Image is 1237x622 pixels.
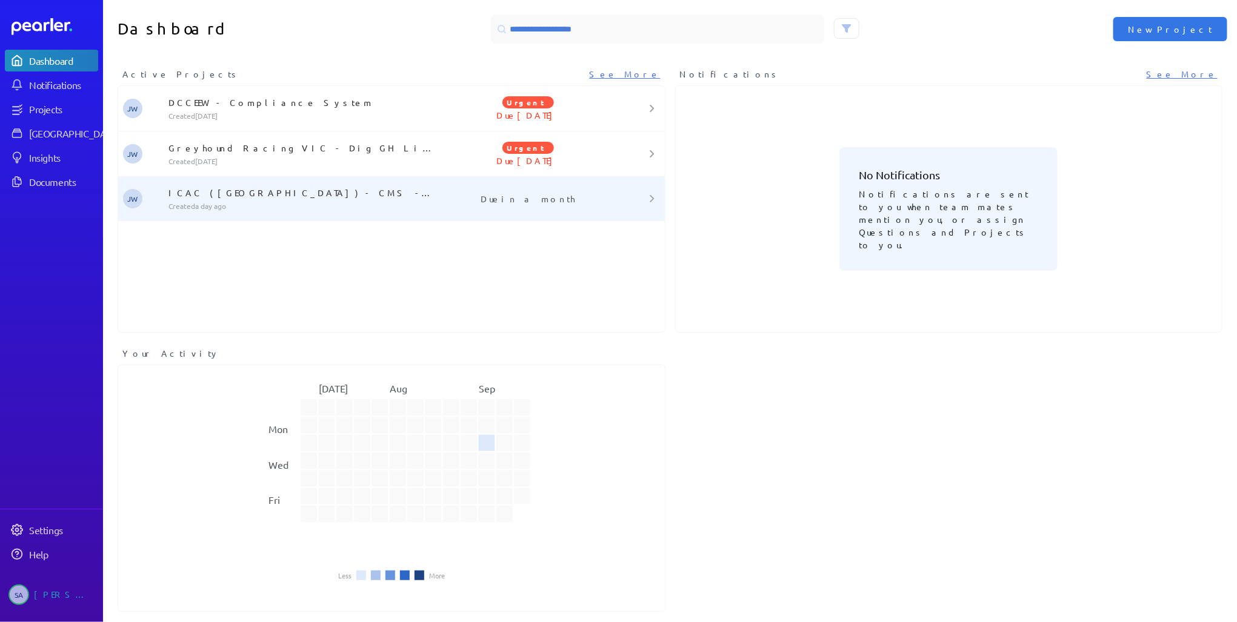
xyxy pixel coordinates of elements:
[338,572,352,579] li: Less
[5,543,98,565] a: Help
[122,68,240,81] span: Active Projects
[29,548,97,560] div: Help
[390,383,407,395] text: Aug
[268,458,288,471] text: Wed
[29,176,97,188] div: Documents
[168,96,437,108] p: DCCEEW - Compliance System
[437,109,619,121] p: Due [DATE]
[168,187,437,199] p: ICAC ([GEOGRAPHIC_DATA]) - CMS - Invitation to Supply
[437,154,619,167] p: Due [DATE]
[34,584,95,605] div: [PERSON_NAME]
[5,580,98,610] a: SA[PERSON_NAME]
[168,156,437,166] p: Created [DATE]
[319,383,348,395] text: [DATE]
[5,50,98,71] a: Dashboard
[5,171,98,193] a: Documents
[5,122,98,144] a: [GEOGRAPHIC_DATA]
[502,142,554,154] span: Urgent
[268,423,288,435] text: Mon
[479,383,495,395] text: Sep
[123,189,142,208] span: Jeremy Williams
[122,347,220,360] span: Your Activity
[5,74,98,96] a: Notifications
[168,142,437,154] p: Greyhound Racing VIC - Dig GH Lifecyle Tracking
[5,519,98,541] a: Settings
[5,147,98,168] a: Insights
[680,68,781,81] span: Notifications
[590,68,661,81] a: See More
[29,524,97,536] div: Settings
[29,127,119,139] div: [GEOGRAPHIC_DATA]
[1147,68,1218,81] a: See More
[268,494,280,506] text: Fri
[429,572,445,579] li: More
[29,103,97,115] div: Projects
[123,144,142,164] span: Jeremy Williams
[1113,17,1227,41] button: New Project
[8,584,29,605] span: Steve Ackermann
[168,201,437,211] p: Created a day ago
[29,79,97,91] div: Notifications
[859,183,1038,251] p: Notifications are sent to you when team mates mention you, or assign Questions and Projects to you.
[29,151,97,164] div: Insights
[1128,23,1213,35] span: New Project
[29,55,97,67] div: Dashboard
[437,193,619,205] p: Due in a month
[5,98,98,120] a: Projects
[118,15,387,44] h1: Dashboard
[123,99,142,118] span: Jeremy Williams
[859,167,1038,183] h3: No Notifications
[168,111,437,121] p: Created [DATE]
[12,18,98,35] a: Dashboard
[502,96,554,108] span: Urgent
